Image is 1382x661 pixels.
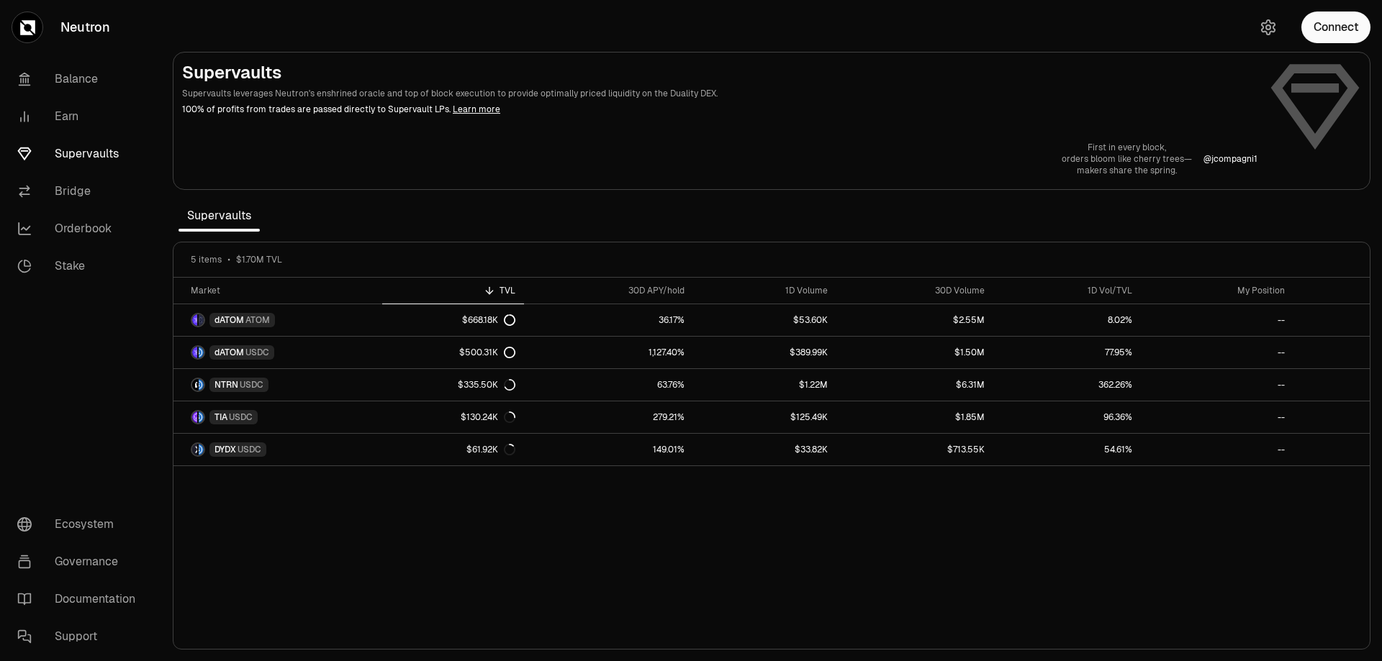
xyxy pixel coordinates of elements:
span: ATOM [245,314,270,326]
img: dATOM Logo [192,347,197,358]
a: 96.36% [993,401,1141,433]
a: dATOM LogoATOM LogodATOMATOM [173,304,382,336]
a: $713.55K [836,434,993,465]
a: -- [1141,304,1293,336]
img: USDC Logo [199,411,204,423]
p: First in every block, [1062,142,1192,153]
a: $53.60K [693,304,836,336]
a: First in every block,orders bloom like cherry trees—makers share the spring. [1062,142,1192,176]
span: $1.70M TVL [236,254,282,265]
p: Supervaults leverages Neutron's enshrined oracle and top of block execution to provide optimally ... [182,87,1257,100]
a: $6.31M [836,369,993,401]
div: $130.24K [461,411,515,423]
a: Learn more [453,104,500,115]
div: 30D APY/hold [533,285,685,296]
span: NTRN [214,379,238,391]
div: My Position [1150,285,1285,296]
a: DYDX LogoUSDC LogoDYDXUSDC [173,434,382,465]
a: Governance [6,543,155,580]
div: $61.92K [466,444,515,455]
a: $1.85M [836,401,993,433]
img: USDC Logo [199,444,204,455]
a: $500.31K [382,337,524,368]
a: Balance [6,60,155,98]
a: $125.49K [693,401,836,433]
img: TIA Logo [192,411,197,423]
a: 279.21% [524,401,693,433]
a: -- [1141,401,1293,433]
img: USDC Logo [199,347,204,358]
img: DYDX Logo [192,444,197,455]
a: 77.95% [993,337,1141,368]
img: NTRN Logo [192,379,197,391]
span: USDC [240,379,263,391]
a: Support [6,618,155,655]
p: orders bloom like cherry trees— [1062,153,1192,165]
a: $1.22M [693,369,836,401]
a: $335.50K [382,369,524,401]
a: 63.76% [524,369,693,401]
div: $335.50K [458,379,515,391]
span: TIA [214,411,227,423]
a: Supervaults [6,135,155,173]
a: NTRN LogoUSDC LogoNTRNUSDC [173,369,382,401]
a: 362.26% [993,369,1141,401]
a: dATOM LogoUSDC LogodATOMUSDC [173,337,382,368]
a: Earn [6,98,155,135]
span: DYDX [214,444,236,455]
a: TIA LogoUSDC LogoTIAUSDC [173,401,382,433]
a: Stake [6,247,155,285]
a: Documentation [6,580,155,618]
a: @jcompagni1 [1203,153,1257,165]
a: $61.92K [382,434,524,465]
div: 1D Vol/TVL [1002,285,1132,296]
img: USDC Logo [199,379,204,391]
a: $130.24K [382,401,524,433]
a: $2.55M [836,304,993,336]
div: Market [191,285,374,296]
a: Bridge [6,173,155,210]
a: Ecosystem [6,506,155,543]
a: Orderbook [6,210,155,247]
a: 149.01% [524,434,693,465]
a: 1,127.40% [524,337,693,368]
span: USDC [229,411,253,423]
p: 100% of profits from trades are passed directly to Supervault LPs. [182,103,1257,116]
p: @ jcompagni1 [1203,153,1257,165]
a: $33.82K [693,434,836,465]
div: 1D Volume [702,285,828,296]
span: USDC [245,347,269,358]
a: $389.99K [693,337,836,368]
span: 5 items [191,254,222,265]
div: TVL [391,285,515,296]
span: dATOM [214,314,244,326]
h2: Supervaults [182,61,1257,84]
div: 30D Volume [845,285,985,296]
span: USDC [238,444,261,455]
a: $668.18K [382,304,524,336]
img: ATOM Logo [199,314,204,326]
span: dATOM [214,347,244,358]
a: -- [1141,337,1293,368]
p: makers share the spring. [1062,165,1192,176]
div: $500.31K [459,347,515,358]
a: 36.17% [524,304,693,336]
a: $1.50M [836,337,993,368]
a: 54.61% [993,434,1141,465]
img: dATOM Logo [192,314,197,326]
a: -- [1141,369,1293,401]
div: $668.18K [462,314,515,326]
span: Supervaults [179,201,260,230]
a: 8.02% [993,304,1141,336]
a: -- [1141,434,1293,465]
button: Connect [1301,12,1370,43]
